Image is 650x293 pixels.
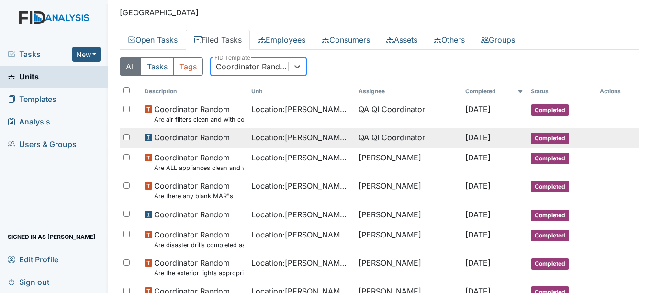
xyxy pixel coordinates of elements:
[465,133,491,142] span: [DATE]
[355,205,462,225] td: [PERSON_NAME]
[251,209,351,220] span: Location : [PERSON_NAME] Loop
[531,230,569,241] span: Completed
[8,229,96,244] span: Signed in as [PERSON_NAME]
[173,57,203,76] button: Tags
[251,152,351,163] span: Location : [PERSON_NAME] Loop
[141,83,248,100] th: Toggle SortBy
[72,47,101,62] button: New
[465,210,491,219] span: [DATE]
[465,258,491,268] span: [DATE]
[251,180,351,192] span: Location : [PERSON_NAME] Loop
[154,132,230,143] span: Coordinator Random
[465,153,491,162] span: [DATE]
[596,83,639,100] th: Actions
[154,269,244,278] small: Are the exterior lights appropriate (on at night, off during the day)?
[531,181,569,192] span: Completed
[8,48,72,60] a: Tasks
[531,153,569,164] span: Completed
[141,57,174,76] button: Tasks
[355,148,462,176] td: [PERSON_NAME]
[251,132,351,143] span: Location : [PERSON_NAME] Loop
[120,57,203,76] div: Type filter
[154,257,244,278] span: Coordinator Random Are the exterior lights appropriate (on at night, off during the day)?
[154,180,233,201] span: Coordinator Random Are there any blank MAR"s
[8,252,58,267] span: Edit Profile
[8,69,39,84] span: Units
[154,209,230,220] span: Coordinator Random
[251,257,351,269] span: Location : [PERSON_NAME] Loop
[531,258,569,270] span: Completed
[154,229,244,249] span: Coordinator Random Are disaster drills completed as scheduled?
[355,128,462,148] td: QA QI Coordinator
[154,192,233,201] small: Are there any blank MAR"s
[426,30,473,50] a: Others
[154,103,244,124] span: Coordinator Random Are air filters clean and with correct date labeled?
[355,253,462,282] td: [PERSON_NAME]
[8,137,77,152] span: Users & Groups
[154,163,244,172] small: Are ALL appliances clean and working properly?
[120,7,639,18] p: [GEOGRAPHIC_DATA]
[355,225,462,253] td: [PERSON_NAME]
[465,181,491,191] span: [DATE]
[216,61,289,72] div: Coordinator Random
[531,104,569,116] span: Completed
[378,30,426,50] a: Assets
[8,114,50,129] span: Analysis
[154,152,244,172] span: Coordinator Random Are ALL appliances clean and working properly?
[247,83,355,100] th: Toggle SortBy
[465,104,491,114] span: [DATE]
[355,83,462,100] th: Assignee
[251,229,351,240] span: Location : [PERSON_NAME] Loop
[154,240,244,249] small: Are disaster drills completed as scheduled?
[527,83,595,100] th: Toggle SortBy
[531,210,569,221] span: Completed
[8,92,56,107] span: Templates
[355,100,462,128] td: QA QI Coordinator
[8,274,49,289] span: Sign out
[461,83,527,100] th: Toggle SortBy
[314,30,378,50] a: Consumers
[531,133,569,144] span: Completed
[186,30,250,50] a: Filed Tasks
[123,87,130,93] input: Toggle All Rows Selected
[250,30,314,50] a: Employees
[251,103,351,115] span: Location : [PERSON_NAME] Loop
[355,176,462,204] td: [PERSON_NAME]
[465,230,491,239] span: [DATE]
[120,30,186,50] a: Open Tasks
[154,115,244,124] small: Are air filters clean and with correct date labeled?
[473,30,523,50] a: Groups
[120,57,141,76] button: All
